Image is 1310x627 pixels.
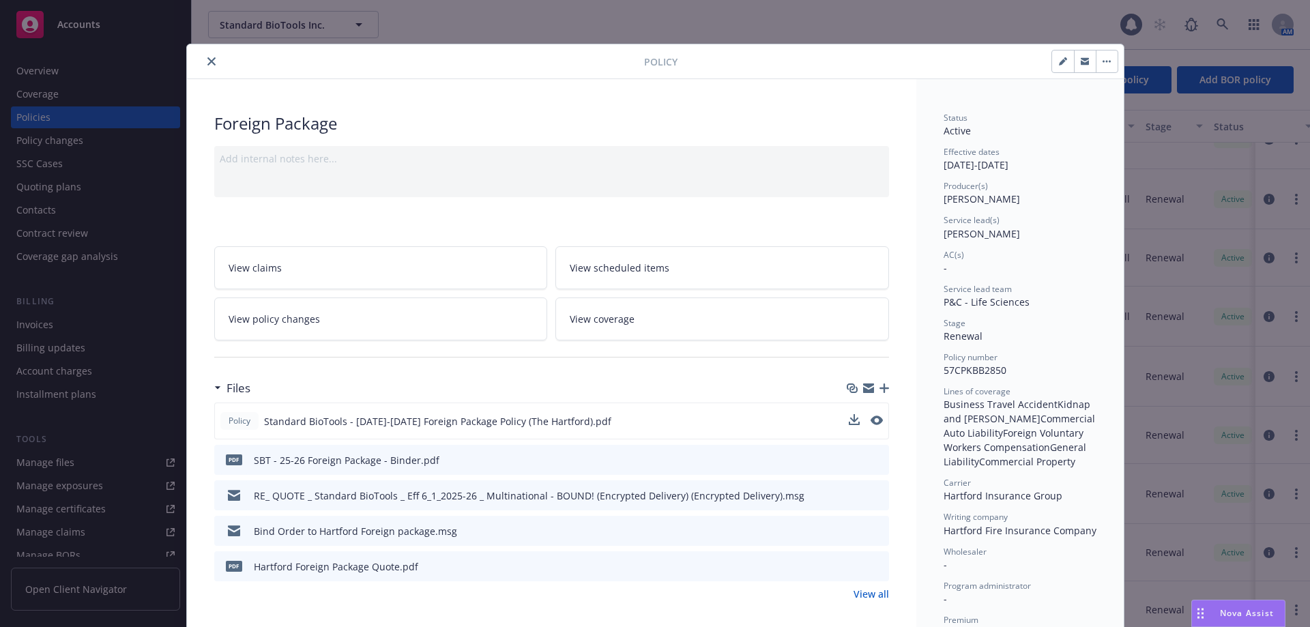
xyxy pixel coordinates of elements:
span: Nova Assist [1220,607,1274,619]
button: download file [849,414,860,425]
span: Policy [226,415,253,427]
a: View coverage [555,297,889,340]
span: Commercial Auto Liability [944,412,1098,439]
span: pdf [226,454,242,465]
span: Renewal [944,330,982,342]
button: preview file [871,559,884,574]
button: download file [849,453,860,467]
div: Foreign Package [214,112,889,135]
a: View all [854,587,889,601]
span: Active [944,124,971,137]
span: Hartford Fire Insurance Company [944,524,1096,537]
div: RE_ QUOTE _ Standard BioTools _ Eff 6_1_2025-26 _ Multinational - BOUND! (Encrypted Delivery) (En... [254,489,804,503]
div: Drag to move [1192,600,1209,626]
div: Bind Order to Hartford Foreign package.msg [254,524,457,538]
span: View policy changes [229,312,320,326]
span: [PERSON_NAME] [944,192,1020,205]
span: Service lead(s) [944,214,1000,226]
span: View scheduled items [570,261,669,275]
button: preview file [871,524,884,538]
span: Premium [944,614,978,626]
span: Lines of coverage [944,385,1010,397]
span: View coverage [570,312,635,326]
div: Add internal notes here... [220,151,884,166]
button: download file [849,559,860,574]
button: Nova Assist [1191,600,1285,627]
span: Program administrator [944,580,1031,592]
button: download file [849,414,860,428]
a: View policy changes [214,297,548,340]
div: Hartford Foreign Package Quote.pdf [254,559,418,574]
span: Hartford Insurance Group [944,489,1062,502]
span: Standard BioTools - [DATE]-[DATE] Foreign Package Policy (The Hartford).pdf [264,414,611,428]
span: - [944,558,947,571]
span: - [944,261,947,274]
div: Files [214,379,250,397]
span: 57CPKBB2850 [944,364,1006,377]
span: AC(s) [944,249,964,261]
div: SBT - 25-26 Foreign Package - Binder.pdf [254,453,439,467]
span: Business Travel Accident [944,398,1058,411]
span: Service lead team [944,283,1012,295]
h3: Files [227,379,250,397]
span: Foreign Voluntary Workers Compensation [944,426,1086,454]
span: Stage [944,317,965,329]
span: [PERSON_NAME] [944,227,1020,240]
span: Commercial Property [979,455,1075,468]
button: preview file [871,414,883,428]
span: Producer(s) [944,180,988,192]
span: Carrier [944,477,971,489]
button: close [203,53,220,70]
span: Status [944,112,967,123]
span: - [944,592,947,605]
span: Policy number [944,351,998,363]
span: P&C - Life Sciences [944,295,1030,308]
a: View claims [214,246,548,289]
span: View claims [229,261,282,275]
span: Writing company [944,511,1008,523]
span: Wholesaler [944,546,987,557]
span: Effective dates [944,146,1000,158]
div: [DATE] - [DATE] [944,146,1096,172]
button: download file [849,524,860,538]
span: General Liability [944,441,1089,468]
button: preview file [871,453,884,467]
span: pdf [226,561,242,571]
button: download file [849,489,860,503]
button: preview file [871,489,884,503]
span: Policy [644,55,678,69]
a: View scheduled items [555,246,889,289]
button: preview file [871,415,883,425]
span: Kidnap and [PERSON_NAME] [944,398,1093,425]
